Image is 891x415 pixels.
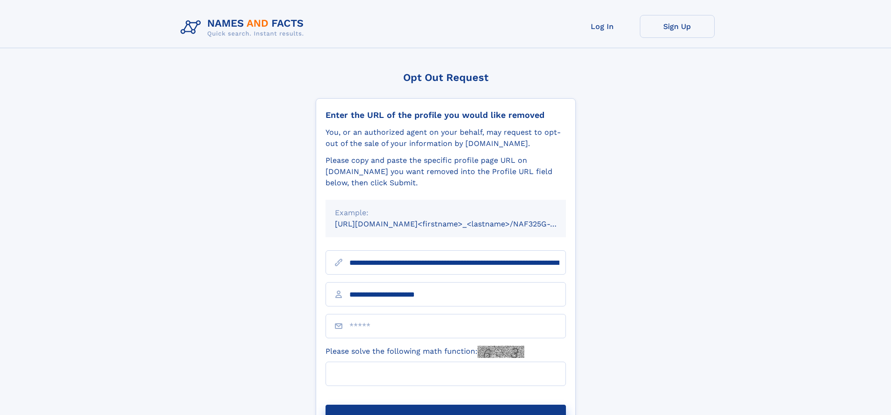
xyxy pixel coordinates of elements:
[640,15,715,38] a: Sign Up
[326,346,524,358] label: Please solve the following math function:
[326,127,566,149] div: You, or an authorized agent on your behalf, may request to opt-out of the sale of your informatio...
[326,110,566,120] div: Enter the URL of the profile you would like removed
[565,15,640,38] a: Log In
[316,72,576,83] div: Opt Out Request
[177,15,311,40] img: Logo Names and Facts
[326,155,566,189] div: Please copy and paste the specific profile page URL on [DOMAIN_NAME] you want removed into the Pr...
[335,219,584,228] small: [URL][DOMAIN_NAME]<firstname>_<lastname>/NAF325G-xxxxxxxx
[335,207,557,218] div: Example:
